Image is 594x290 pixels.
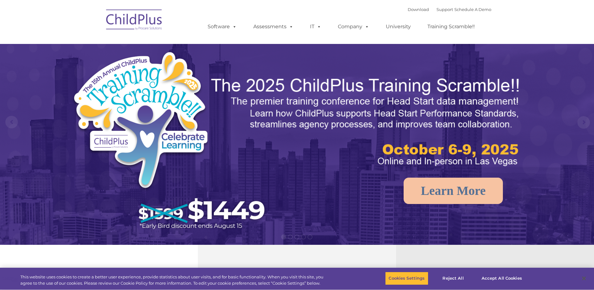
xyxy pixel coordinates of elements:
[577,271,591,285] button: Close
[434,272,473,285] button: Reject All
[478,272,525,285] button: Accept All Cookies
[385,272,428,285] button: Cookies Settings
[436,7,453,12] a: Support
[408,7,429,12] a: Download
[404,178,503,204] a: Learn More
[87,67,114,72] span: Phone number
[103,5,166,36] img: ChildPlus by Procare Solutions
[247,20,300,33] a: Assessments
[201,20,243,33] a: Software
[304,20,328,33] a: IT
[87,41,106,46] span: Last name
[454,7,491,12] a: Schedule A Demo
[380,20,417,33] a: University
[408,7,491,12] font: |
[421,20,481,33] a: Training Scramble!!
[20,274,327,286] div: This website uses cookies to create a better user experience, provide statistics about user visit...
[332,20,375,33] a: Company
